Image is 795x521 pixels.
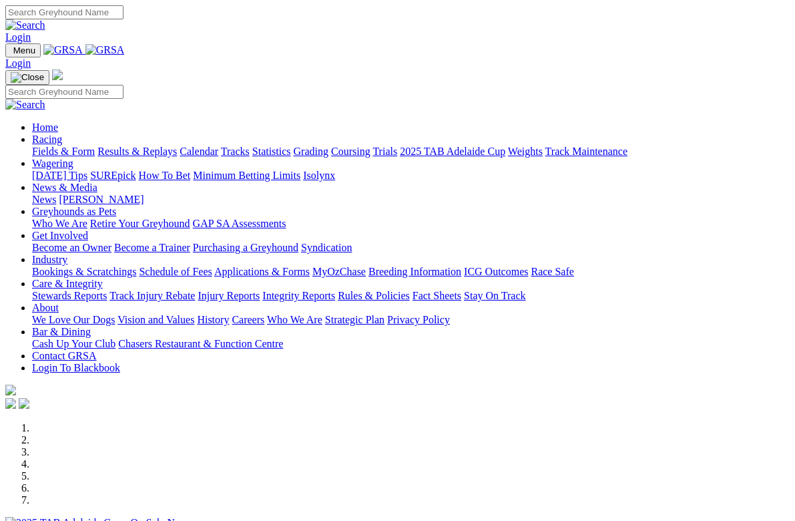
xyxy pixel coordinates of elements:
a: Track Injury Rebate [109,290,195,301]
a: News [32,194,56,205]
a: History [197,314,229,325]
a: Home [32,122,58,133]
a: [DATE] Tips [32,170,87,181]
a: Login To Blackbook [32,362,120,373]
a: Care & Integrity [32,278,103,289]
a: Who We Are [267,314,322,325]
a: Bookings & Scratchings [32,266,136,277]
a: SUREpick [90,170,136,181]
a: Breeding Information [368,266,461,277]
a: Become a Trainer [114,242,190,253]
a: Industry [32,254,67,265]
div: News & Media [32,194,790,206]
a: Wagering [32,158,73,169]
a: Track Maintenance [545,146,627,157]
div: Racing [32,146,790,158]
a: Syndication [301,242,352,253]
a: Become an Owner [32,242,111,253]
div: Greyhounds as Pets [32,218,790,230]
a: Injury Reports [198,290,260,301]
a: [PERSON_NAME] [59,194,144,205]
a: Grading [294,146,328,157]
a: Login [5,31,31,43]
a: Who We Are [32,218,87,229]
a: News & Media [32,182,97,193]
img: Close [11,72,44,83]
button: Toggle navigation [5,70,49,85]
a: Vision and Values [117,314,194,325]
a: ICG Outcomes [464,266,528,277]
a: Tracks [221,146,250,157]
a: Trials [372,146,397,157]
div: Wagering [32,170,790,182]
a: Careers [232,314,264,325]
a: Privacy Policy [387,314,450,325]
a: We Love Our Dogs [32,314,115,325]
img: twitter.svg [19,398,29,409]
a: Applications & Forms [214,266,310,277]
div: Industry [32,266,790,278]
a: Race Safe [531,266,573,277]
a: Greyhounds as Pets [32,206,116,217]
div: Care & Integrity [32,290,790,302]
a: Isolynx [303,170,335,181]
a: About [32,302,59,313]
a: How To Bet [139,170,191,181]
a: 2025 TAB Adelaide Cup [400,146,505,157]
input: Search [5,5,123,19]
a: Coursing [331,146,370,157]
button: Toggle navigation [5,43,41,57]
div: Bar & Dining [32,338,790,350]
a: Chasers Restaurant & Function Centre [118,338,283,349]
a: Retire Your Greyhound [90,218,190,229]
img: Search [5,99,45,111]
a: Cash Up Your Club [32,338,115,349]
a: Racing [32,134,62,145]
a: Statistics [252,146,291,157]
a: Stewards Reports [32,290,107,301]
img: logo-grsa-white.png [52,69,63,80]
a: Weights [508,146,543,157]
a: Schedule of Fees [139,266,212,277]
a: Rules & Policies [338,290,410,301]
a: Login [5,57,31,69]
a: Bar & Dining [32,326,91,337]
a: Integrity Reports [262,290,335,301]
img: Search [5,19,45,31]
a: Contact GRSA [32,350,96,361]
img: GRSA [85,44,125,56]
a: Strategic Plan [325,314,384,325]
a: Stay On Track [464,290,525,301]
a: Get Involved [32,230,88,241]
a: Results & Replays [97,146,177,157]
a: MyOzChase [312,266,366,277]
img: logo-grsa-white.png [5,385,16,395]
a: Minimum Betting Limits [193,170,300,181]
a: Calendar [180,146,218,157]
span: Menu [13,45,35,55]
div: Get Involved [32,242,790,254]
input: Search [5,85,123,99]
a: GAP SA Assessments [193,218,286,229]
div: About [32,314,790,326]
img: facebook.svg [5,398,16,409]
a: Fact Sheets [413,290,461,301]
a: Purchasing a Greyhound [193,242,298,253]
a: Fields & Form [32,146,95,157]
img: GRSA [43,44,83,56]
